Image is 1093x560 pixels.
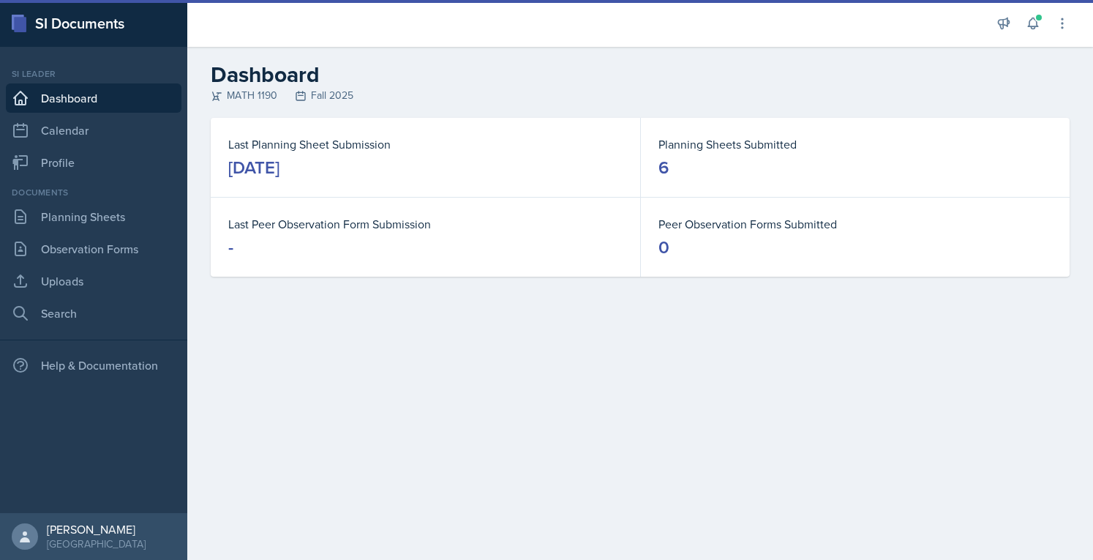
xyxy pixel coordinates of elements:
h2: Dashboard [211,61,1070,88]
a: Search [6,299,181,328]
div: [PERSON_NAME] [47,522,146,537]
div: Si leader [6,67,181,81]
a: Dashboard [6,83,181,113]
div: MATH 1190 Fall 2025 [211,88,1070,103]
div: [GEOGRAPHIC_DATA] [47,537,146,551]
div: [DATE] [228,156,279,179]
dt: Last Peer Observation Form Submission [228,215,623,233]
div: 6 [658,156,669,179]
dt: Planning Sheets Submitted [658,135,1052,153]
div: 0 [658,236,669,259]
a: Observation Forms [6,234,181,264]
dt: Last Planning Sheet Submission [228,135,623,153]
a: Calendar [6,116,181,145]
a: Planning Sheets [6,202,181,231]
div: Documents [6,186,181,199]
a: Profile [6,148,181,177]
div: - [228,236,233,259]
a: Uploads [6,266,181,296]
dt: Peer Observation Forms Submitted [658,215,1052,233]
div: Help & Documentation [6,351,181,380]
